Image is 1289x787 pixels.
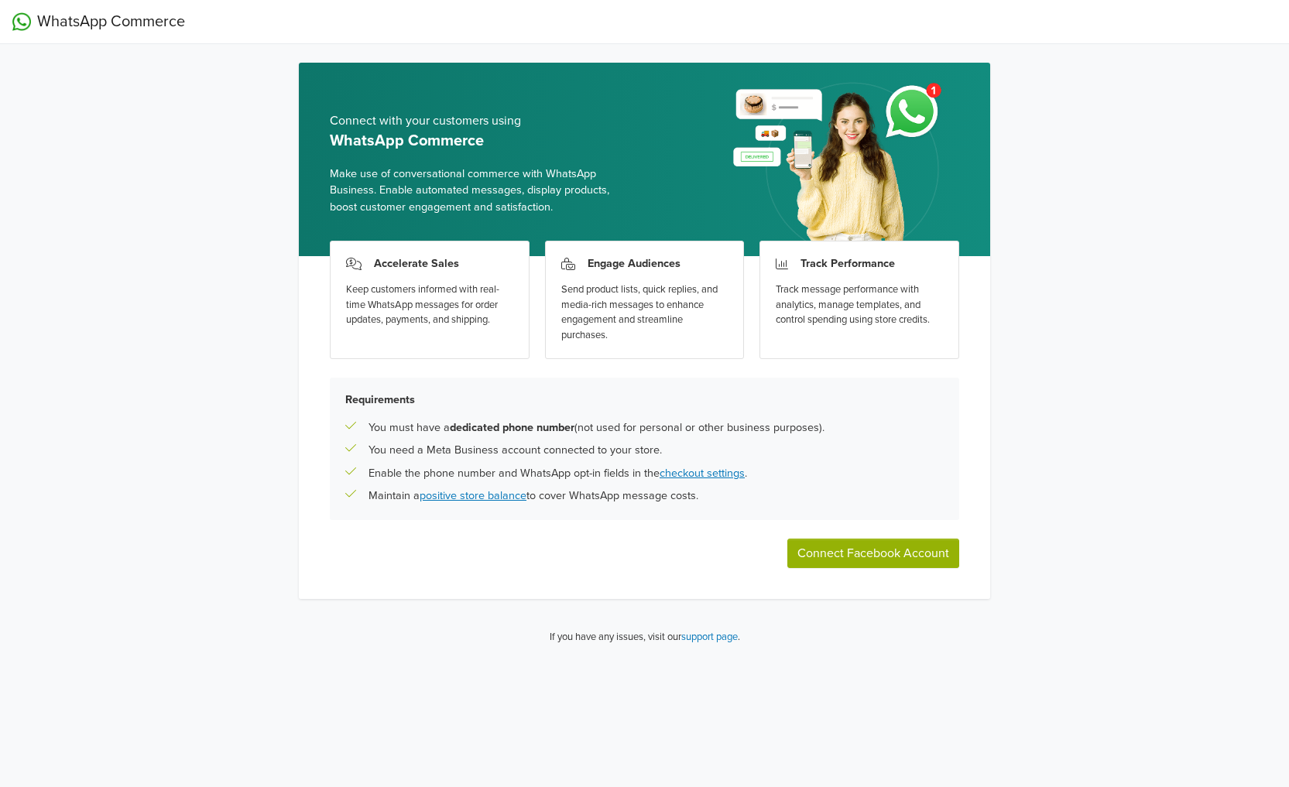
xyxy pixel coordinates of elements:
[369,488,698,505] p: Maintain a to cover WhatsApp message costs.
[550,630,740,645] p: If you have any issues, visit our .
[588,257,680,270] h3: Engage Audiences
[660,467,745,480] a: checkout settings
[374,257,459,270] h3: Accelerate Sales
[450,421,574,434] b: dedicated phone number
[330,132,633,150] h5: WhatsApp Commerce
[776,282,943,328] div: Track message performance with analytics, manage templates, and control spending using store cred...
[346,282,513,328] div: Keep customers informed with real-time WhatsApp messages for order updates, payments, and shipping.
[369,419,824,436] p: You must have a (not used for personal or other business purposes).
[800,257,895,270] h3: Track Performance
[720,74,959,256] img: whatsapp_setup_banner
[330,166,633,216] span: Make use of conversational commerce with WhatsApp Business. Enable automated messages, display pr...
[345,393,944,406] h5: Requirements
[12,12,31,31] img: WhatsApp
[330,114,633,128] h5: Connect with your customers using
[420,489,526,502] a: positive store balance
[369,442,662,459] p: You need a Meta Business account connected to your store.
[369,465,747,482] p: Enable the phone number and WhatsApp opt-in fields in the .
[37,10,185,33] span: WhatsApp Commerce
[561,282,728,343] div: Send product lists, quick replies, and media-rich messages to enhance engagement and streamline p...
[681,631,738,643] a: support page
[787,539,959,568] button: Connect Facebook Account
